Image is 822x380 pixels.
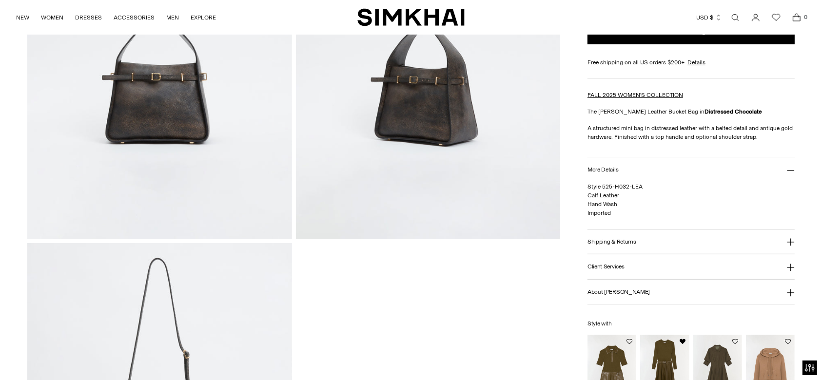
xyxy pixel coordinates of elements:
a: SIMKHAI [357,8,465,27]
button: Add to Wishlist [785,339,791,344]
a: DRESSES [75,7,102,28]
button: Add to Wishlist [626,339,632,344]
a: EXPLORE [191,7,216,28]
strong: Distressed Chocolate [705,108,762,115]
a: ACCESSORIES [114,7,155,28]
span: Style 525-H032-LEA Calf Leather Hand Wash Imported [587,183,643,216]
button: Added to Wishlist [680,339,685,344]
a: Open cart modal [787,8,806,27]
button: Client Services [587,254,795,279]
a: NEW [16,7,29,28]
p: The [PERSON_NAME] Leather Bucket Bag in [587,107,795,116]
p: A structured mini bag in distressed leather with a belted detail and antique gold hardware. Finis... [587,124,795,141]
button: USD $ [696,7,722,28]
a: Open search modal [725,8,745,27]
div: Free shipping on all US orders $200+ [587,58,795,67]
button: About [PERSON_NAME] [587,280,795,304]
h3: Shipping & Returns [587,238,636,245]
a: MEN [166,7,179,28]
button: More Details [587,157,795,182]
h6: Style with [587,321,795,327]
a: Go to the account page [746,8,765,27]
h3: About [PERSON_NAME] [587,289,650,295]
h3: Client Services [587,264,625,270]
a: Details [687,58,705,67]
span: 0 [802,13,810,21]
a: FALL 2025 WOMEN'S COLLECTION [587,92,683,98]
button: Add to Wishlist [732,339,738,344]
h3: More Details [587,167,618,173]
a: Wishlist [766,8,786,27]
a: WOMEN [41,7,63,28]
button: Shipping & Returns [587,229,795,254]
